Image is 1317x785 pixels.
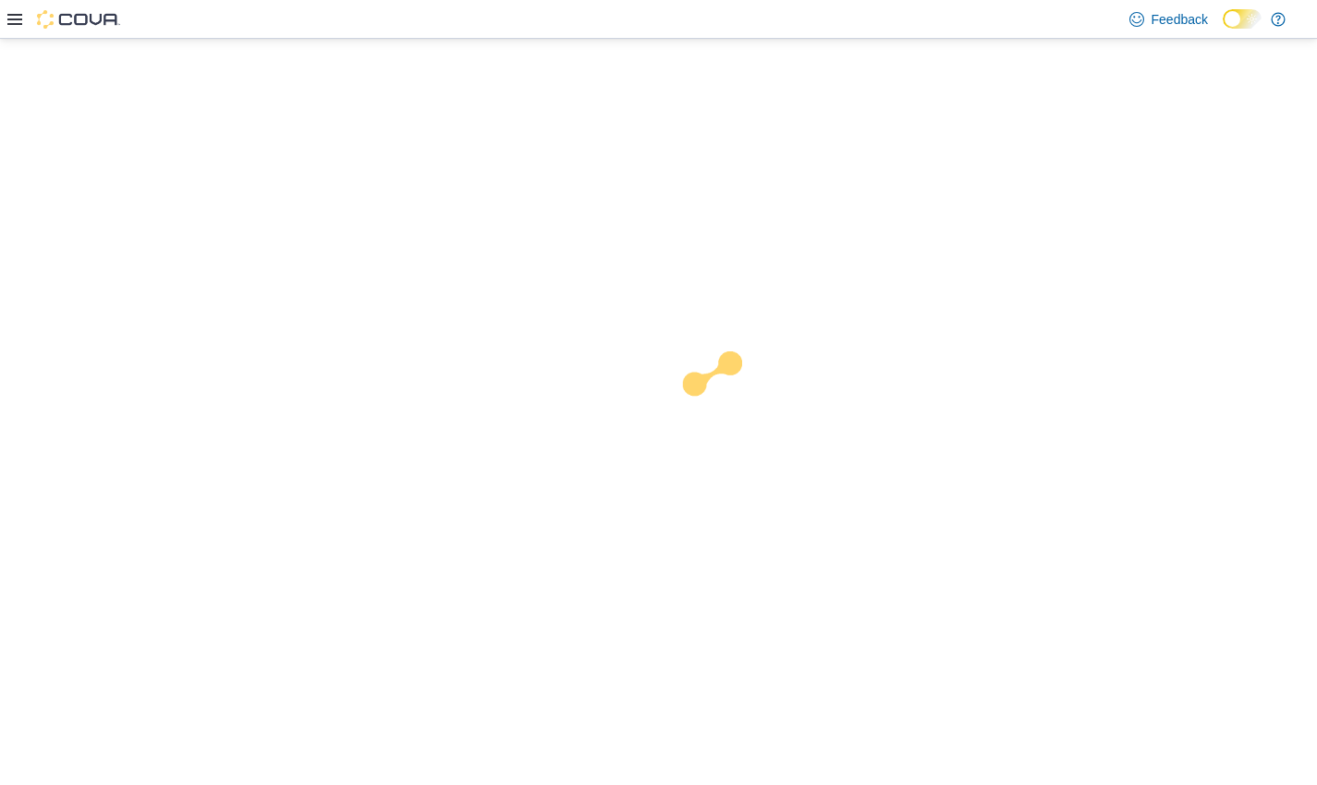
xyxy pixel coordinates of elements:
span: Feedback [1152,10,1208,29]
img: Cova [37,10,120,29]
a: Feedback [1122,1,1215,38]
input: Dark Mode [1223,9,1262,29]
span: Dark Mode [1223,29,1224,30]
img: cova-loader [659,337,798,476]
